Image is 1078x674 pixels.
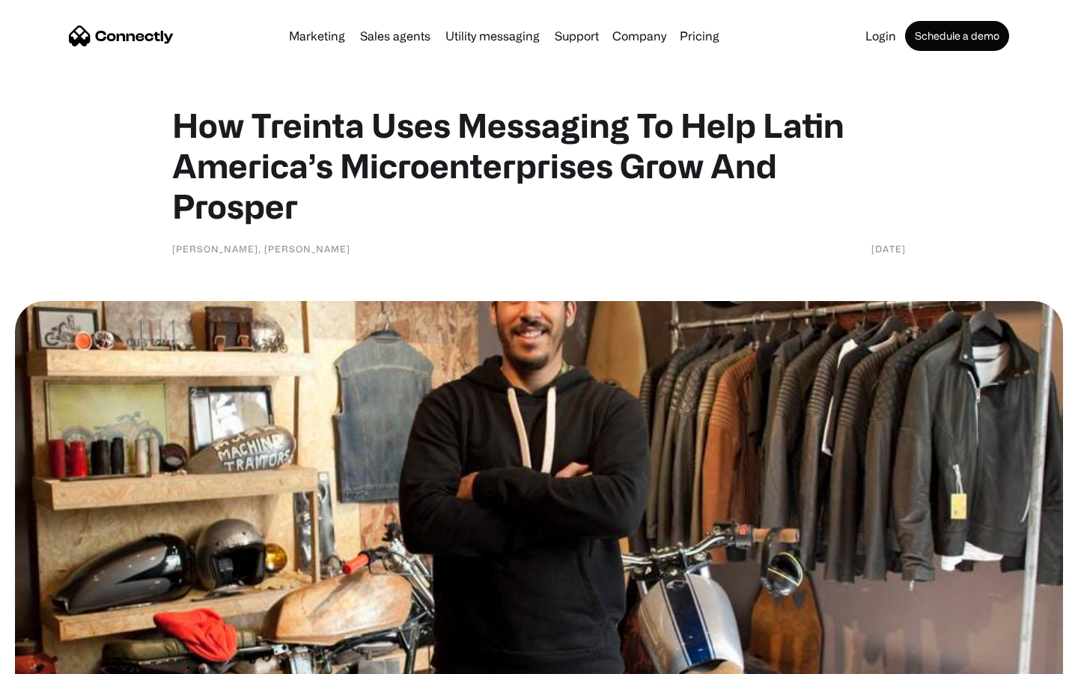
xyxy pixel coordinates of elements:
a: Support [549,30,605,42]
a: Marketing [283,30,351,42]
div: Company [612,25,666,46]
div: [PERSON_NAME], [PERSON_NAME] [172,241,350,256]
h1: How Treinta Uses Messaging To Help Latin America’s Microenterprises Grow And Prosper [172,105,906,226]
a: Utility messaging [439,30,546,42]
div: [DATE] [871,241,906,256]
a: Login [859,30,902,42]
a: Pricing [674,30,725,42]
aside: Language selected: English [15,648,90,669]
a: Schedule a demo [905,21,1009,51]
ul: Language list [30,648,90,669]
a: Sales agents [354,30,436,42]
